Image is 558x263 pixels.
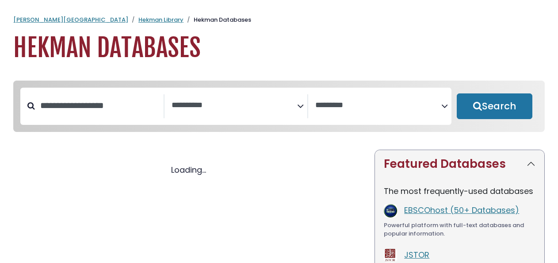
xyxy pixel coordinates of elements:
div: Powerful platform with full-text databases and popular information. [384,221,535,238]
textarea: Search [172,101,298,110]
a: Hekman Library [138,15,183,24]
a: EBSCOhost (50+ Databases) [404,205,519,216]
nav: Search filters [13,81,545,132]
a: JSTOR [404,249,429,260]
p: The most frequently-used databases [384,185,535,197]
nav: breadcrumb [13,15,545,24]
a: [PERSON_NAME][GEOGRAPHIC_DATA] [13,15,128,24]
button: Featured Databases [375,150,544,178]
li: Hekman Databases [183,15,251,24]
textarea: Search [315,101,441,110]
input: Search database by title or keyword [35,98,164,113]
h1: Hekman Databases [13,33,545,63]
div: Loading... [13,164,364,176]
button: Submit for Search Results [457,93,532,119]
